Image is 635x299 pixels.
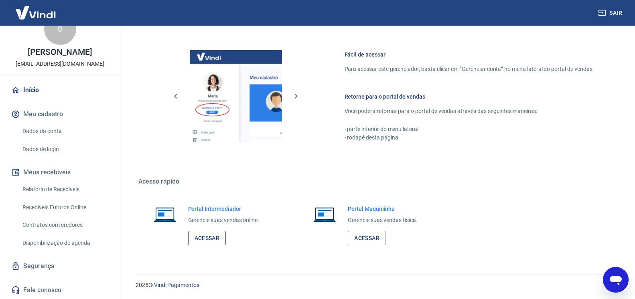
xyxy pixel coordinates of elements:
p: Gerencie suas vendas online. [188,216,260,224]
a: Disponibilização de agenda [19,235,110,251]
p: Você poderá retornar para o portal de vendas através das seguintes maneiras: [345,107,594,115]
a: Recebíveis Futuros Online [19,199,110,216]
a: Fale conosco [10,281,110,299]
h6: Portal Intermediador [188,205,260,213]
a: Dados da conta [19,123,110,139]
img: Imagem de um notebook aberto [308,205,341,224]
button: Meu cadastro [10,105,110,123]
button: Sair [596,6,625,20]
p: 2025 © [136,281,616,289]
p: Gerencie suas vendas física. [348,216,418,224]
h6: Portal Maquininha [348,205,418,213]
a: Acessar [348,231,386,246]
p: [EMAIL_ADDRESS][DOMAIN_NAME] [16,60,104,68]
div: G [44,13,76,45]
a: Vindi Pagamentos [154,282,199,288]
h6: Retorne para o portal de vendas [345,93,594,101]
a: Relatório de Recebíveis [19,181,110,198]
p: [PERSON_NAME] [28,48,92,57]
a: Acessar [188,231,226,246]
iframe: Botão para abrir a janela de mensagens [603,267,629,293]
button: Meus recebíveis [10,164,110,181]
p: - rodapé desta página [345,133,594,142]
a: Dados de login [19,141,110,158]
p: - parte inferior do menu lateral [345,125,594,133]
h5: Acesso rápido [138,178,613,186]
h6: Fácil de acessar [345,51,594,59]
a: Segurança [10,257,110,275]
img: Imagem de um notebook aberto [148,205,182,224]
a: Início [10,81,110,99]
a: Contratos com credores [19,217,110,233]
img: Vindi [10,0,62,25]
p: Para acessar este gerenciador, basta clicar em “Gerenciar conta” no menu lateral do portal de ven... [345,65,594,73]
img: Imagem da dashboard mostrando o botão de gerenciar conta na sidebar no lado esquerdo [190,50,282,142]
